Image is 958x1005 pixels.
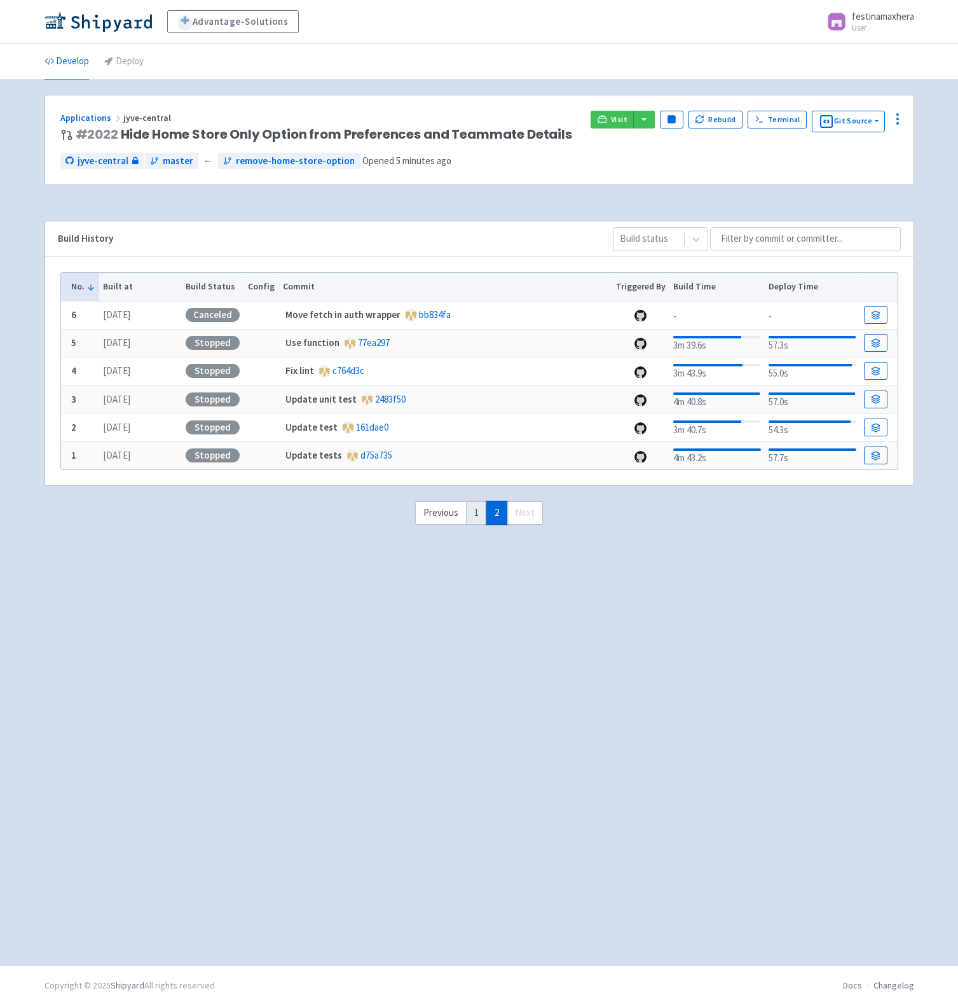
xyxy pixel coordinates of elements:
[76,127,572,142] span: Hide Home Store Only Option from Preferences and Teammate Details
[71,364,76,377] b: 4
[769,361,856,381] div: 55.0s
[873,980,914,991] a: Changelog
[688,111,743,128] button: Rebuild
[103,308,130,321] time: [DATE]
[103,336,130,349] time: [DATE]
[71,421,76,433] b: 2
[167,10,299,33] a: Advantage-Solutions
[852,10,914,22] span: festinamaxhera
[76,125,118,143] a: #2022
[285,336,339,349] strong: Use function
[123,112,173,123] span: jyve-central
[748,111,807,128] a: Terminal
[360,449,392,461] a: d75a735
[186,420,240,434] div: Stopped
[769,446,856,466] div: 57.7s
[285,393,357,405] strong: Update unit test
[244,273,279,301] th: Config
[44,44,89,80] a: Develop
[71,308,76,321] b: 6
[673,361,760,381] div: 3m 43.9s
[864,419,887,436] a: Build Details
[466,501,487,525] a: 1
[415,501,467,525] a: Previous
[362,155,451,167] span: Opened
[864,391,887,408] a: Build Details
[710,227,901,251] input: Filter by commit or committer...
[186,364,240,378] div: Stopped
[103,393,130,405] time: [DATE]
[591,111,634,128] a: Visit
[285,364,314,377] strong: Fix lint
[673,418,760,438] div: 3m 40.7s
[396,155,451,167] time: 5 minutes ago
[186,336,240,350] div: Stopped
[218,153,360,170] a: remove-home-store-option
[660,111,683,128] button: Pause
[852,24,914,32] small: User
[864,362,887,380] a: Build Details
[71,449,76,461] b: 1
[375,393,406,405] a: 2483f50
[332,364,364,377] a: c764d3c
[236,154,355,169] span: remove-home-store-option
[78,154,128,169] span: jyve-central
[285,449,342,461] strong: Update tests
[44,979,217,992] div: Copyright © 2025 All rights reserved.
[71,393,76,405] b: 3
[765,273,860,301] th: Deploy Time
[669,273,765,301] th: Build Time
[419,308,451,321] a: bb834fa
[864,447,887,464] a: Build Details
[356,421,388,433] a: 161dae0
[673,307,760,324] div: -
[186,392,240,406] div: Stopped
[611,114,627,125] span: Visit
[186,448,240,462] div: Stopped
[358,336,390,349] a: 77ea297
[182,273,244,301] th: Build Status
[812,111,885,132] button: Git Source
[203,154,213,169] span: ←
[44,11,152,32] img: Shipyard logo
[864,334,887,352] a: Build Details
[58,232,592,246] div: Build History
[99,273,182,301] th: Built at
[60,112,123,123] a: Applications
[163,154,193,169] span: master
[769,390,856,410] div: 57.0s
[769,307,856,324] div: -
[673,446,760,466] div: 4m 43.2s
[612,273,669,301] th: Triggered By
[104,44,144,80] a: Deploy
[819,11,914,32] a: festinamaxhera User
[278,273,612,301] th: Commit
[864,306,887,324] a: Build Details
[145,153,198,170] a: master
[843,980,862,991] a: Docs
[71,336,76,349] b: 5
[186,308,240,322] div: Canceled
[111,980,144,991] a: Shipyard
[769,333,856,353] div: 57.3s
[103,364,130,377] time: [DATE]
[486,501,507,525] a: 2
[673,333,760,353] div: 3m 39.6s
[71,280,95,293] button: No.
[769,418,856,438] div: 54.3s
[285,308,400,321] strong: Move fetch in auth wrapper
[103,449,130,461] time: [DATE]
[673,390,760,410] div: 4m 40.8s
[285,421,338,433] strong: Update test
[103,421,130,433] time: [DATE]
[60,153,144,170] a: jyve-central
